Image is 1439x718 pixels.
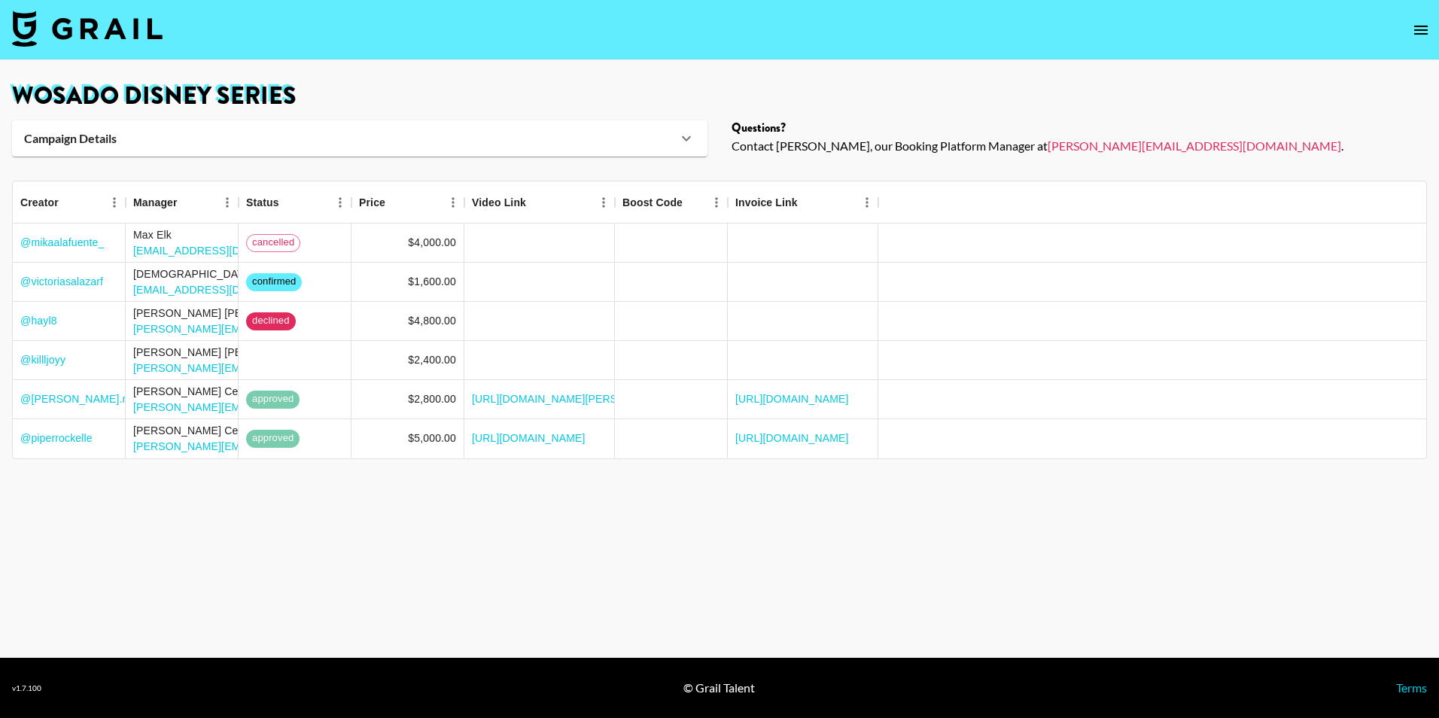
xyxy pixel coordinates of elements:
[12,84,1427,108] h1: WOSADO DISNEY SERIES
[216,191,239,214] button: Menu
[732,138,1427,154] div: Contact [PERSON_NAME], our Booking Platform Manager at .
[1048,138,1341,153] a: [PERSON_NAME][EMAIL_ADDRESS][DOMAIN_NAME]
[133,423,403,438] div: [PERSON_NAME] Centra
[20,235,104,250] a: @mikaalafuente_
[735,391,849,406] a: [URL][DOMAIN_NAME]
[351,181,464,224] div: Price
[856,191,878,214] button: Menu
[408,313,456,328] div: $4,800.00
[735,430,849,446] a: [URL][DOMAIN_NAME]
[279,192,300,213] button: Sort
[133,181,178,224] div: Manager
[526,192,547,213] button: Sort
[472,391,759,406] a: [URL][DOMAIN_NAME][PERSON_NAME][DOMAIN_NAME]
[24,131,117,146] strong: Campaign Details
[798,192,819,213] button: Sort
[246,431,300,446] span: approved
[735,181,798,224] div: Invoice Link
[683,680,755,695] div: © Grail Talent
[133,345,403,360] div: [PERSON_NAME] [PERSON_NAME]
[103,191,126,214] button: Menu
[133,266,344,281] div: [DEMOGRAPHIC_DATA] [PERSON_NAME]
[408,274,456,289] div: $1,600.00
[472,430,586,446] a: [URL][DOMAIN_NAME]
[732,120,1427,135] div: Questions?
[20,352,65,367] a: @killljoyy
[442,191,464,214] button: Menu
[12,11,163,47] img: Grail Talent
[1406,15,1436,45] button: open drawer
[20,181,59,224] div: Creator
[408,391,456,406] div: $2,800.00
[1364,643,1421,700] iframe: Drift Widget Chat Controller
[247,236,300,250] span: cancelled
[359,181,385,224] div: Price
[133,323,403,335] a: [PERSON_NAME][EMAIL_ADDRESS][DOMAIN_NAME]
[622,181,683,224] div: Boost Code
[20,274,103,289] a: @victoriasalazarf
[12,683,41,693] div: v 1.7.100
[133,227,315,242] div: Max Elk
[20,430,93,446] a: @piperrockelle
[12,120,707,157] div: Campaign Details
[592,191,615,214] button: Menu
[683,192,704,213] button: Sort
[133,401,403,413] a: [PERSON_NAME][EMAIL_ADDRESS][DOMAIN_NAME]
[133,384,403,399] div: [PERSON_NAME] Centra
[126,181,239,224] div: Manager
[133,440,403,452] a: [PERSON_NAME][EMAIL_ADDRESS][DOMAIN_NAME]
[246,392,300,406] span: approved
[728,181,878,224] div: Invoice Link
[408,235,456,250] div: $4,000.00
[133,306,403,321] div: [PERSON_NAME] [PERSON_NAME]
[246,275,302,289] span: confirmed
[13,181,126,224] div: Creator
[59,192,80,213] button: Sort
[133,362,403,374] a: [PERSON_NAME][EMAIL_ADDRESS][DOMAIN_NAME]
[133,245,315,257] a: [EMAIL_ADDRESS][DOMAIN_NAME]
[178,192,199,213] button: Sort
[20,391,169,406] a: @[PERSON_NAME].reghuram
[408,430,456,446] div: $5,000.00
[246,181,279,224] div: Status
[246,314,296,328] span: declined
[705,191,728,214] button: Menu
[472,181,526,224] div: Video Link
[464,181,615,224] div: Video Link
[133,284,315,296] a: [EMAIL_ADDRESS][DOMAIN_NAME]
[615,181,728,224] div: Boost Code
[408,352,456,367] div: $2,400.00
[385,192,406,213] button: Sort
[239,181,351,224] div: Status
[329,191,351,214] button: Menu
[20,313,57,328] a: @hayl8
